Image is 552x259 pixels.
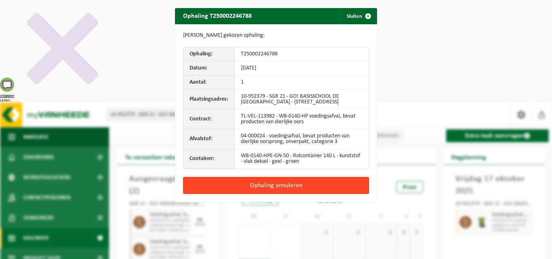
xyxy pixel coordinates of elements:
td: 1 [235,76,369,90]
td: TL-VEL-113982 - WB-0140-HP voedingsafval, bevat producten van dierlijke oors [235,109,369,129]
td: T250002246788 [235,47,369,61]
td: WB-0140-HPE-GN-50 - Rolcontainer 140 L - kunststof - vlak deksel - geel - groen [235,149,369,168]
th: Plaatsingsadres: [183,90,235,109]
th: Contract: [183,109,235,129]
button: Sluiten [340,8,376,24]
th: Afvalstof: [183,129,235,149]
td: [DATE] [235,61,369,76]
td: 10-952379 - SGR 21 - GO! BASISSCHOOL DE [GEOGRAPHIC_DATA] - [STREET_ADDRESS] [235,90,369,109]
th: Aantal: [183,76,235,90]
th: Datum: [183,61,235,76]
th: Container: [183,149,235,168]
p: [PERSON_NAME] gekozen ophaling: [183,32,369,39]
h2: Ophaling T250002246788 [175,8,260,23]
td: 04-000024 - voedingsafval, bevat producten van dierlijke oorsprong, onverpakt, categorie 3 [235,129,369,149]
button: Ophaling annuleren [183,177,369,194]
th: Ophaling: [183,47,235,61]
